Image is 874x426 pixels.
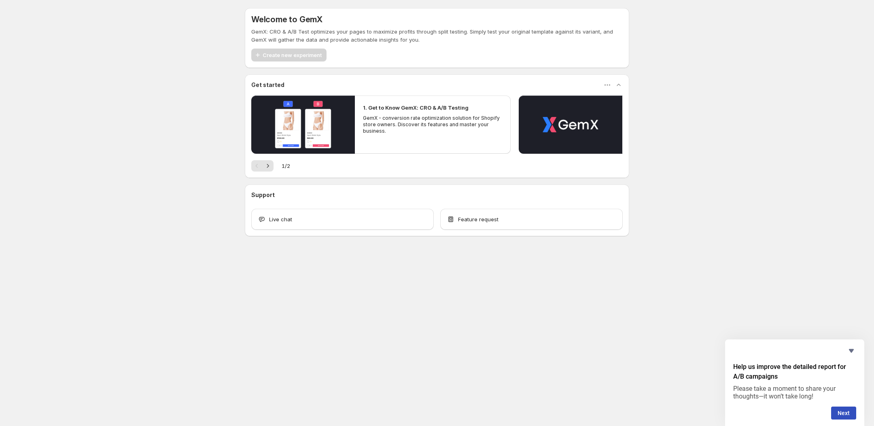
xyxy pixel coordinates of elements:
span: Feature request [458,215,499,223]
h3: Support [251,191,275,199]
button: Play video [519,95,622,154]
p: Please take a moment to share your thoughts—it won’t take long! [733,385,856,400]
h2: Help us improve the detailed report for A/B campaigns [733,362,856,381]
button: Next question [831,407,856,420]
div: Help us improve the detailed report for A/B campaigns [733,346,856,420]
span: Live chat [269,215,292,223]
button: Hide survey [846,346,856,356]
button: Next [262,160,274,172]
h2: 1. Get to Know GemX: CRO & A/B Testing [363,104,469,112]
h3: Get started [251,81,284,89]
button: Play video [251,95,355,154]
h5: Welcome to GemX [251,15,322,24]
p: GemX - conversion rate optimization solution for Shopify store owners. Discover its features and ... [363,115,502,134]
p: GemX: CRO & A/B Test optimizes your pages to maximize profits through split testing. Simply test ... [251,28,623,44]
span: 1 / 2 [282,162,290,170]
nav: Pagination [251,160,274,172]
